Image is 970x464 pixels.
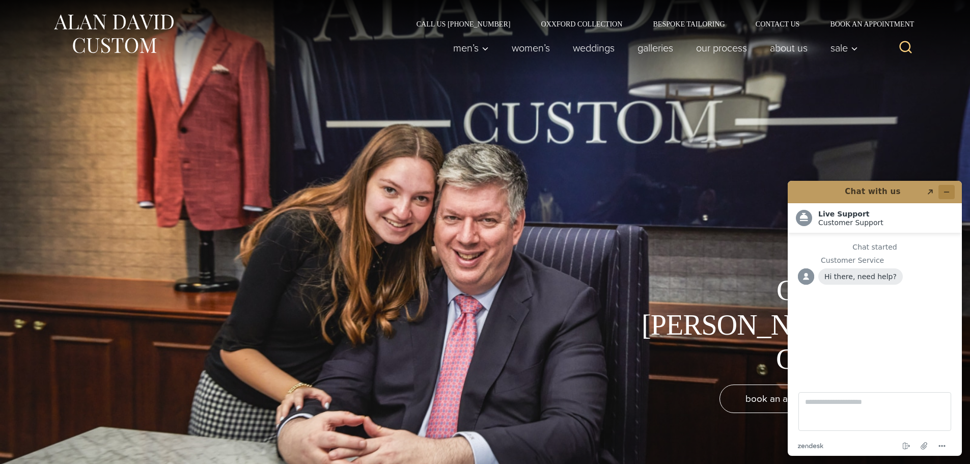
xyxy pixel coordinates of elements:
a: Contact Us [740,20,815,28]
nav: Secondary Navigation [401,20,918,28]
button: Sale sub menu toggle [819,38,863,58]
a: Our Process [684,38,758,58]
img: Alan David Custom [52,11,175,57]
a: Bespoke Tailoring [638,20,740,28]
a: weddings [561,38,626,58]
nav: Primary Navigation [441,38,863,58]
a: Call Us [PHONE_NUMBER] [401,20,526,28]
a: book an appointment [719,385,862,413]
h1: Contact [PERSON_NAME] Custom [633,274,862,376]
a: Women’s [500,38,561,58]
a: Oxxford Collection [525,20,638,28]
a: Galleries [626,38,684,58]
span: Chat [22,7,43,16]
button: View Search Form [894,36,918,60]
iframe: Find more information here [780,173,970,464]
span: book an appointment [745,391,836,406]
a: About Us [758,38,819,58]
button: Men’s sub menu toggle [441,38,500,58]
a: Book an Appointment [815,20,918,28]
